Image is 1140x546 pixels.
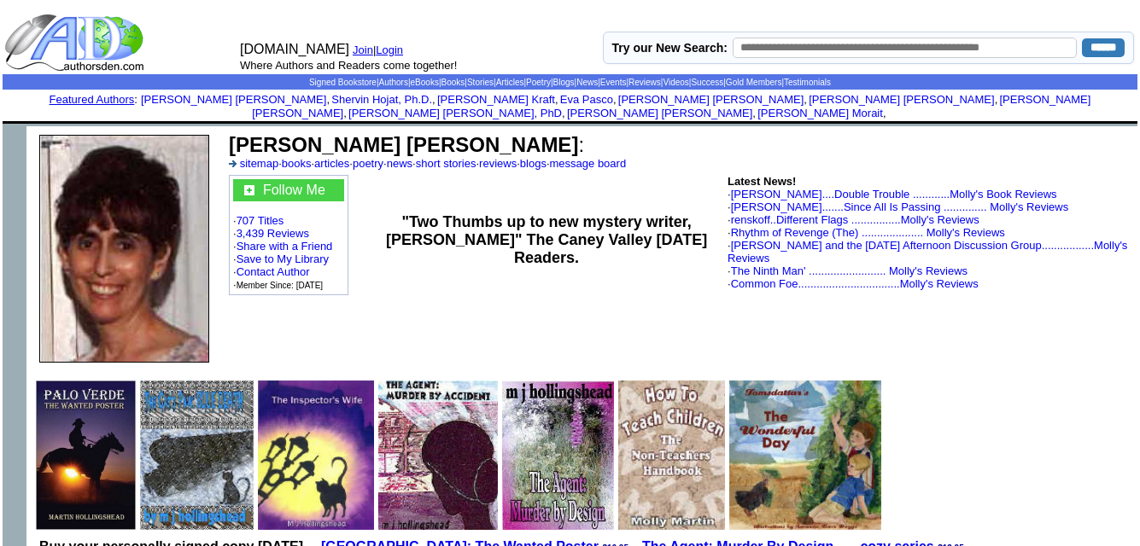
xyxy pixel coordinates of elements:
a: [PERSON_NAME] [PERSON_NAME] [567,107,752,119]
font: · [728,213,979,226]
font: , , , , , , , , , , [141,93,1090,119]
a: Signed Bookstore [309,78,377,87]
label: Try our New Search: [612,41,728,55]
a: [PERSON_NAME] Kraft [437,93,555,106]
a: Eva Pasco [560,93,613,106]
font: · [728,264,968,277]
a: Save to My Library [237,253,329,265]
a: Reviews [628,78,661,87]
img: 311.jpg [378,380,497,530]
a: blogs [520,157,547,170]
a: [PERSON_NAME] [PERSON_NAME] [252,93,1090,119]
img: 5258.jpg [502,380,614,530]
a: sitemap [240,157,279,170]
a: poetry [353,157,383,170]
img: shim.gif [255,455,256,456]
font: i [436,96,437,105]
a: books [282,157,312,170]
a: Blogs [553,78,575,87]
font: : [229,133,584,156]
a: [PERSON_NAME] [PERSON_NAME] [809,93,994,106]
a: Common Foe.................................Molly's Reviews [731,277,979,290]
img: 254.jpg [729,380,881,530]
a: message board [550,157,627,170]
a: Contact Author [237,265,310,278]
a: Share with a Friend [237,240,333,253]
b: Latest News! [728,175,796,188]
img: shim.gif [569,121,571,124]
a: short stories [416,157,476,170]
img: a_336699.gif [229,160,237,167]
a: Shervin Hojat, Ph.D. [331,93,432,106]
img: shim.gif [3,126,26,150]
font: i [347,109,348,119]
b: [PERSON_NAME] [PERSON_NAME] [229,133,578,156]
a: Rhythm of Revenge (The) .................... Molly's Reviews [731,226,1005,239]
a: [PERSON_NAME] and the [DATE] Afternoon Discussion Group.................Molly's Reviews [728,239,1127,264]
font: i [565,109,567,119]
a: Success [691,78,723,87]
img: logo_ad.gif [4,13,148,73]
a: 707 Titles [237,214,284,227]
font: i [558,96,560,105]
font: Member Since: [DATE] [237,281,324,290]
img: shim.gif [883,455,884,456]
img: shim.gif [727,455,728,456]
font: i [807,96,809,105]
b: "Two Thumbs up to new mystery writer, [PERSON_NAME]" The Caney Valley [DATE] Readers. [386,213,707,266]
font: · [728,200,1068,213]
font: i [617,96,618,105]
a: [PERSON_NAME] Morait [757,107,883,119]
a: Authors [378,78,407,87]
a: [PERSON_NAME].......Since All Is Passing .............. Molly's Reviews [731,200,1068,213]
font: Where Authors and Readers come together! [240,59,457,72]
span: | | | | | | | | | | | | | | [309,78,831,87]
a: [PERSON_NAME] [PERSON_NAME] [141,93,326,106]
img: shim.gif [569,124,571,126]
a: Gold Members [726,78,782,87]
a: The Ninth Man' ......................... Molly's Reviews [731,264,968,277]
font: [DOMAIN_NAME] [240,42,349,56]
a: Stories [467,78,494,87]
font: i [330,96,331,105]
a: renskoff..Different Flags ................Molly's Reviews [731,213,979,226]
a: Follow Me [263,183,325,197]
font: · · · · · · [233,179,344,291]
a: Join [353,44,373,56]
a: [PERSON_NAME] [PERSON_NAME], PhD [348,107,562,119]
img: 1352.jpg [140,380,254,530]
font: · [728,239,1127,264]
font: | [373,44,409,56]
a: articles [314,157,349,170]
font: · [728,277,979,290]
font: i [756,109,757,119]
a: Articles [496,78,524,87]
font: · [728,226,1005,239]
img: 7158.jpg [36,380,136,530]
img: 84.jpg [39,135,209,363]
a: Testimonials [784,78,831,87]
img: gc.jpg [244,185,254,195]
a: [PERSON_NAME]....Double Trouble ............Molly's Book Reviews [731,188,1057,200]
a: Videos [663,78,688,87]
a: 3,439 Reviews [237,227,309,240]
a: Featured Authors [50,93,135,106]
a: news [387,157,412,170]
a: Login [376,44,403,56]
font: : [50,93,137,106]
font: · · · · · · · · [229,157,626,170]
a: reviews [479,157,517,170]
img: shim.gif [137,455,138,456]
img: shim.gif [616,455,617,456]
a: [PERSON_NAME] [PERSON_NAME] [618,93,804,106]
font: i [886,109,888,119]
font: i [997,96,999,105]
a: eBooks [411,78,439,87]
a: Books [441,78,465,87]
img: shim.gif [376,455,377,456]
a: Events [600,78,627,87]
a: Poetry [526,78,551,87]
font: · [728,188,1056,200]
